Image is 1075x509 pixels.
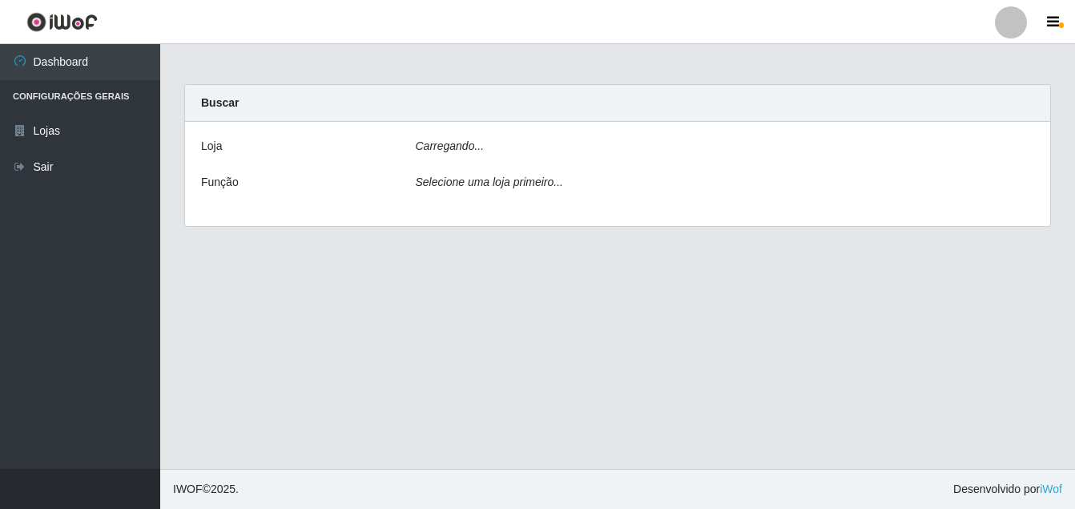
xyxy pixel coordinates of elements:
[953,481,1062,498] span: Desenvolvido por
[416,139,485,152] i: Carregando...
[173,481,239,498] span: © 2025 .
[201,138,222,155] label: Loja
[26,12,98,32] img: CoreUI Logo
[201,174,239,191] label: Função
[173,483,203,495] span: IWOF
[201,96,239,109] strong: Buscar
[1040,483,1062,495] a: iWof
[416,176,563,188] i: Selecione uma loja primeiro...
